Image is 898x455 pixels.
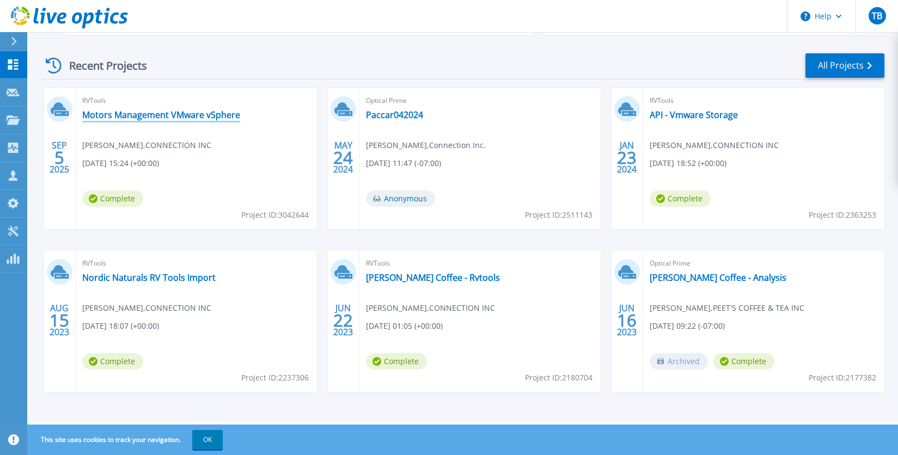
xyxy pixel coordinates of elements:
[650,139,779,151] span: [PERSON_NAME] , CONNECTION INC
[650,95,878,107] span: RVTools
[82,157,159,169] span: [DATE] 15:24 (+00:00)
[30,430,223,450] span: This site uses cookies to track your navigation.
[42,52,162,79] div: Recent Projects
[617,316,637,325] span: 16
[366,353,427,370] span: Complete
[366,257,594,269] span: RVTools
[82,272,216,283] a: Nordic Naturals RV Tools Import
[192,430,223,450] button: OK
[650,302,804,314] span: [PERSON_NAME] , PEET'S COFFEE & TEA INC
[366,190,435,207] span: Anonymous
[617,153,637,162] span: 23
[366,320,443,332] span: [DATE] 01:05 (+00:00)
[525,372,592,384] span: Project ID: 2180704
[82,320,159,332] span: [DATE] 18:07 (+00:00)
[366,272,500,283] a: [PERSON_NAME] Coffee - Rvtools
[616,138,637,177] div: JAN 2024
[809,372,876,384] span: Project ID: 2177382
[82,139,211,151] span: [PERSON_NAME] , CONNECTION INC
[616,300,637,340] div: JUN 2023
[805,53,884,78] a: All Projects
[650,109,738,120] a: API - Vmware Storage
[49,300,70,340] div: AUG 2023
[366,95,594,107] span: Optical Prime
[82,353,143,370] span: Complete
[366,302,495,314] span: [PERSON_NAME] , CONNECTION INC
[713,353,774,370] span: Complete
[872,11,882,20] span: TB
[650,353,708,370] span: Archived
[525,209,592,221] span: Project ID: 2511143
[241,372,309,384] span: Project ID: 2237306
[82,257,310,269] span: RVTools
[82,95,310,107] span: RVTools
[366,139,486,151] span: [PERSON_NAME] , Connection Inc.
[54,153,64,162] span: 5
[50,316,69,325] span: 15
[82,190,143,207] span: Complete
[809,209,876,221] span: Project ID: 2363253
[82,109,240,120] a: Motors Management VMware vSphere
[650,320,725,332] span: [DATE] 09:22 (-07:00)
[333,138,353,177] div: MAY 2024
[650,272,786,283] a: [PERSON_NAME] Coffee - Analysis
[82,302,211,314] span: [PERSON_NAME] , CONNECTION INC
[333,153,353,162] span: 24
[650,257,878,269] span: Optical Prime
[366,109,423,120] a: Paccar042024
[650,157,726,169] span: [DATE] 18:52 (+00:00)
[333,316,353,325] span: 22
[241,209,309,221] span: Project ID: 3042644
[366,157,441,169] span: [DATE] 11:47 (-07:00)
[49,138,70,177] div: SEP 2025
[333,300,353,340] div: JUN 2023
[650,190,711,207] span: Complete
